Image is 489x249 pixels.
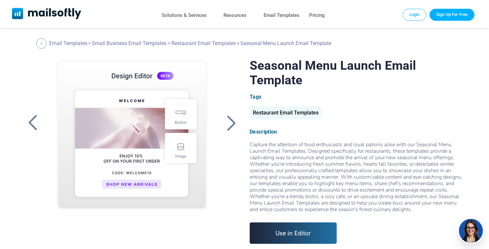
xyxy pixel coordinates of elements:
a: Small Business Email Templates [92,40,167,46]
div: Tags [250,94,464,100]
a: Email Templates [49,40,87,46]
a: Back [36,38,48,49]
div: Restaurant Email Templates [250,106,322,119]
a: Trial [429,9,474,20]
a: Email Templates [264,11,299,20]
a: Restaurant Email Templates [250,112,322,115]
a: Solutions & Services [162,11,207,20]
a: Seasonal Menu Launch Email Template [46,58,218,220]
a: Mailsoftly [12,8,81,20]
div: Description [250,129,464,135]
a: Restaurant Email Templates [171,40,236,46]
a: Use in Editor [250,222,337,244]
h1: Seasonal Menu Launch Email Template [250,58,464,87]
a: Login [403,9,427,20]
div: Capture the attention of food enthusiasts and loyal patrons alike with our Seasonal Menu Launch E... [250,141,464,213]
a: Back [25,114,41,131]
a: Pricing [309,11,325,20]
a: Resources [223,11,246,20]
a: Back [223,114,239,131]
